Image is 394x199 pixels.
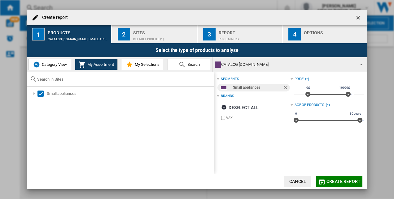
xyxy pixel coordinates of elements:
div: Small appliances [47,91,213,97]
div: CATALOG [DOMAIN_NAME] [215,60,355,69]
ng-md-icon: getI18NText('BUTTONS.CLOSE_DIALOG') [355,15,362,22]
button: 1 Products CATALOG [DOMAIN_NAME]:Small appliances [27,25,112,43]
button: Search [168,59,210,70]
span: 30 years [349,111,362,116]
button: My Assortment [75,59,118,70]
button: getI18NText('BUTTONS.CLOSE_DIALOG') [352,11,365,24]
div: 1 [32,28,45,40]
div: Small appliances [233,84,282,91]
span: My Assortment [86,62,114,67]
span: 10000£ [338,85,351,90]
label: VAX [226,116,290,120]
button: 2 Sites Default profile (1) [112,25,197,43]
md-checkbox: Select [37,91,47,97]
ng-md-icon: Remove [282,85,290,92]
button: My Selections [121,59,164,70]
span: 0 [294,111,298,116]
button: Cancel [284,176,311,187]
div: Price [295,77,304,82]
div: Sites [133,28,194,34]
div: Age of products [295,103,325,108]
button: 3 Report Price Matrix [198,25,283,43]
button: Deselect all [219,102,260,113]
div: 2 [118,28,130,40]
div: Options [304,28,365,34]
div: 4 [288,28,301,40]
h4: Create report [39,15,68,21]
button: Create report [316,176,362,187]
div: Deselect all [221,102,259,113]
img: wiser-icon-blue.png [33,61,40,68]
div: Report [219,28,280,34]
div: 3 [203,28,216,40]
div: Select the type of products to analyse [27,43,367,57]
div: Price Matrix [219,34,280,41]
div: Default profile (1) [133,34,194,41]
div: Brands [221,94,234,99]
span: Search [186,62,200,67]
span: My Selections [133,62,160,67]
input: Search in Sites [37,77,211,82]
button: 4 Options [283,25,367,43]
span: Category View [40,62,67,67]
div: CATALOG [DOMAIN_NAME]:Small appliances [48,34,109,41]
div: Products [48,28,109,34]
span: Create report [326,179,361,184]
div: segments [221,77,239,82]
button: Category View [28,59,71,70]
span: 0£ [305,85,311,90]
input: brand.name [221,116,225,120]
